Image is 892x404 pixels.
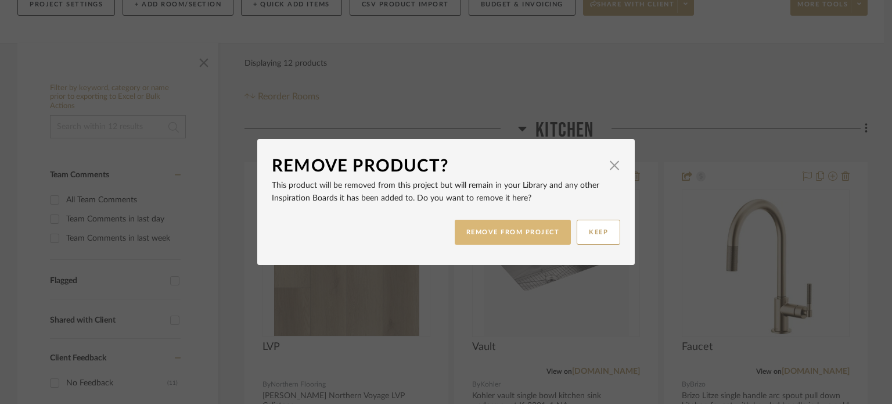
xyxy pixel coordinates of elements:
[455,220,571,245] button: REMOVE FROM PROJECT
[272,153,620,179] dialog-header: Remove Product?
[272,179,620,205] p: This product will be removed from this project but will remain in your Library and any other Insp...
[603,153,626,177] button: Close
[577,220,620,245] button: KEEP
[272,153,603,179] div: Remove Product?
